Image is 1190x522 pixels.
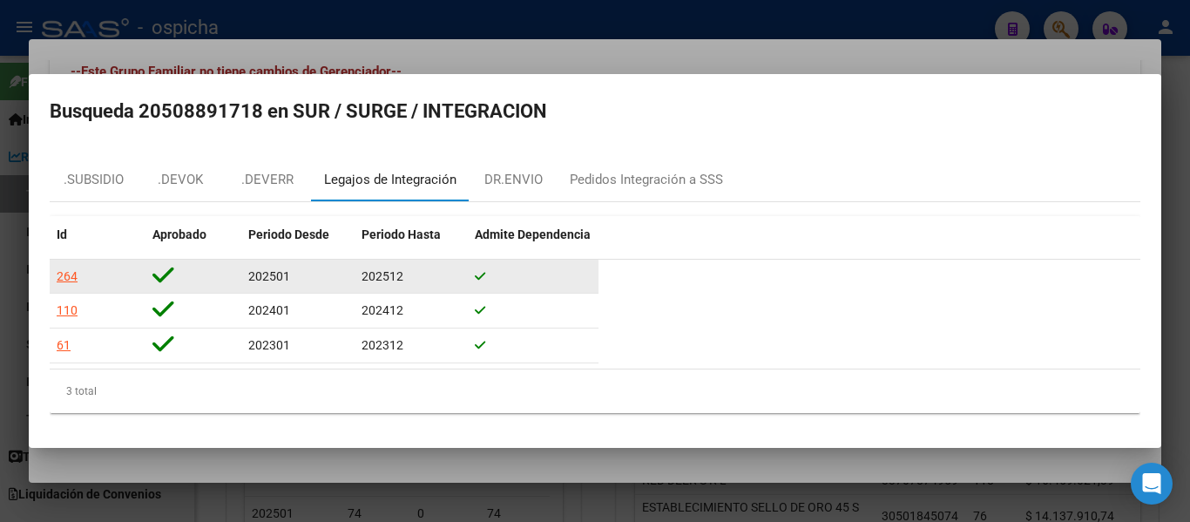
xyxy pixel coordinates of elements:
datatable-header-cell: Periodo Desde [241,216,355,254]
span: 202312 [362,338,403,352]
datatable-header-cell: Periodo Hasta [355,216,468,254]
datatable-header-cell: Aprobado [145,216,241,254]
div: .SUBSIDIO [64,170,124,190]
div: .DEVOK [158,170,203,190]
h2: Busqueda 20508891718 en SUR / SURGE / INTEGRACION [50,95,1140,128]
div: 264 [57,267,78,287]
span: Admite Dependencia [475,227,591,241]
span: Periodo Desde [248,227,329,241]
div: Open Intercom Messenger [1131,463,1173,505]
div: .DEVERR [241,170,294,190]
div: Pedidos Integración a SSS [570,170,723,190]
div: 61 [57,336,71,356]
span: 202301 [248,338,290,352]
div: 3 total [50,369,1140,413]
span: 202401 [248,303,290,317]
div: 110 [57,301,78,321]
datatable-header-cell: Admite Dependencia [468,216,598,254]
span: Id [57,227,67,241]
div: DR.ENVIO [484,170,543,190]
span: Periodo Hasta [362,227,441,241]
datatable-header-cell: Id [50,216,145,254]
span: 202512 [362,269,403,283]
span: 202501 [248,269,290,283]
span: 202412 [362,303,403,317]
span: Aprobado [152,227,206,241]
div: Legajos de Integración [324,170,456,190]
